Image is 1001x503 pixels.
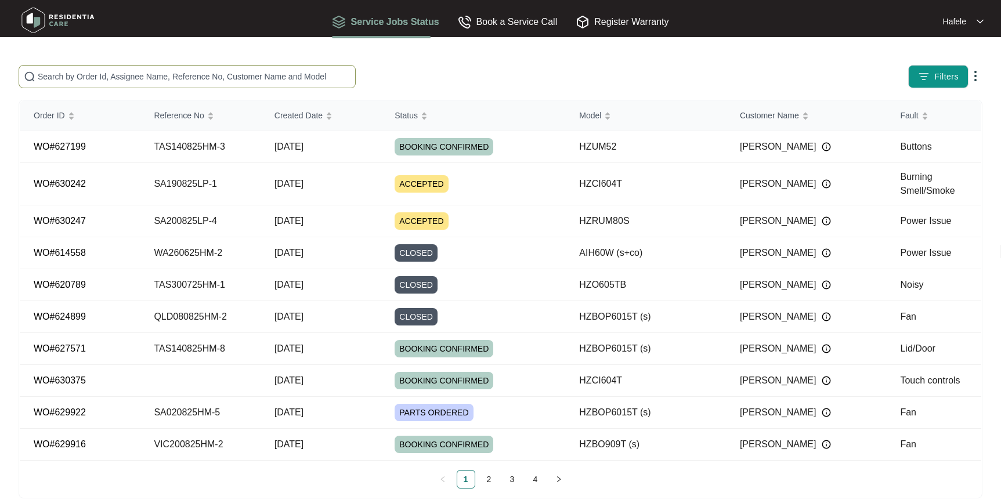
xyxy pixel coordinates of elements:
span: [DATE] [274,407,303,417]
span: Reference No [154,109,204,122]
li: 3 [503,470,522,488]
a: WO#630242 [34,179,86,189]
a: WO#629922 [34,407,86,417]
p: Hafele [943,16,966,27]
button: filter iconFilters [908,65,969,88]
li: Next Page [550,470,568,488]
span: left [439,476,446,483]
td: TAS140825HM-8 [140,333,260,365]
th: Created Date [261,100,381,131]
a: WO#629916 [34,439,86,449]
span: [PERSON_NAME] [740,140,816,154]
th: Model [565,100,726,131]
img: Info icon [822,280,831,290]
img: Info icon [822,179,831,189]
td: HZO605TB [565,269,726,301]
img: Book a Service Call icon [458,15,472,29]
td: VIC200825HM-2 [140,429,260,461]
td: HZCI604T [565,365,726,397]
span: Fault [900,109,918,122]
td: HZBOP6015T (s) [565,301,726,333]
span: ACCEPTED [395,212,448,230]
td: Fan [886,397,981,429]
a: 2 [480,471,498,488]
span: [DATE] [274,142,303,151]
td: SA200825LP-4 [140,205,260,237]
a: WO#630247 [34,216,86,226]
td: Power Issue [886,237,981,269]
span: [DATE] [274,280,303,290]
td: HZBOP6015T (s) [565,397,726,429]
span: ACCEPTED [395,175,448,193]
td: SA020825HM-5 [140,397,260,429]
img: Info icon [822,216,831,226]
div: Service Jobs Status [332,15,439,29]
span: right [555,476,562,483]
td: Burning Smell/Smoke [886,163,981,205]
a: WO#620789 [34,280,86,290]
img: Info icon [822,376,831,385]
li: 2 [480,470,498,488]
span: [PERSON_NAME] [740,310,816,324]
img: Info icon [822,344,831,353]
span: CLOSED [395,276,438,294]
li: Previous Page [433,470,452,488]
img: dropdown arrow [977,19,984,24]
td: Lid/Door [886,333,981,365]
span: [DATE] [274,343,303,353]
span: [DATE] [274,248,303,258]
td: TAS300725HM-1 [140,269,260,301]
span: PARTS ORDERED [395,404,473,421]
span: [DATE] [274,216,303,226]
td: Buttons [886,131,981,163]
td: QLD080825HM-2 [140,301,260,333]
img: Info icon [822,440,831,449]
td: HZBO909T (s) [565,429,726,461]
span: Created Date [274,109,323,122]
td: Power Issue [886,205,981,237]
img: Info icon [822,312,831,321]
a: WO#624899 [34,312,86,321]
span: [PERSON_NAME] [740,278,816,292]
span: [DATE] [274,375,303,385]
td: AIH60W (s+co) [565,237,726,269]
a: WO#630375 [34,375,86,385]
img: residentia care logo [17,3,99,38]
img: filter icon [918,71,930,82]
a: WO#627571 [34,343,86,353]
span: [PERSON_NAME] [740,214,816,228]
li: 1 [457,470,475,488]
a: 1 [457,471,475,488]
span: Status [395,109,418,122]
td: Touch controls [886,365,981,397]
th: Reference No [140,100,260,131]
div: Book a Service Call [458,15,558,29]
img: search-icon [24,71,35,82]
img: Info icon [822,142,831,151]
img: dropdown arrow [969,69,982,83]
span: [PERSON_NAME] [740,406,816,419]
span: [PERSON_NAME] [740,374,816,388]
span: BOOKING CONFIRMED [395,372,493,389]
span: BOOKING CONFIRMED [395,138,493,155]
span: Order ID [34,109,65,122]
th: Customer Name [726,100,887,131]
span: Filters [934,71,959,83]
span: [PERSON_NAME] [740,246,816,260]
td: WA260625HM-2 [140,237,260,269]
td: HZCI604T [565,163,726,205]
span: BOOKING CONFIRMED [395,436,493,453]
span: [DATE] [274,179,303,189]
img: Info icon [822,408,831,417]
a: 4 [527,471,544,488]
span: CLOSED [395,308,438,325]
img: Register Warranty icon [576,15,590,29]
td: Fan [886,429,981,461]
a: WO#614558 [34,248,86,258]
td: Fan [886,301,981,333]
td: HZBOP6015T (s) [565,333,726,365]
input: Search by Order Id, Assignee Name, Reference No, Customer Name and Model [38,70,350,83]
td: HZRUM80S [565,205,726,237]
td: TAS140825HM-3 [140,131,260,163]
th: Fault [886,100,981,131]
